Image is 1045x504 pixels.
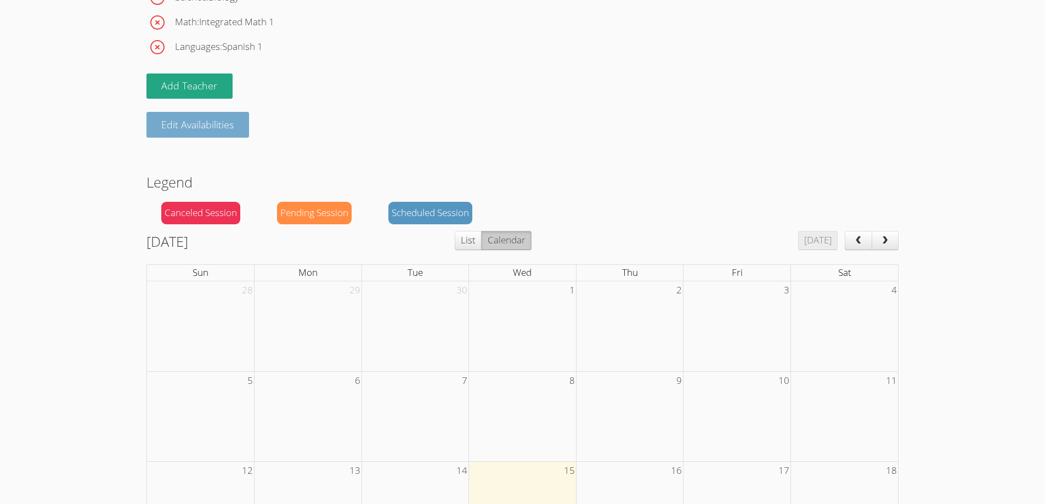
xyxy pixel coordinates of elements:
button: List [455,231,482,251]
span: 28 [241,281,254,299]
span: 14 [455,462,468,480]
span: Mon [298,266,318,279]
span: Thu [622,266,638,279]
span: 4 [890,281,898,299]
span: 7 [461,372,468,390]
span: 6 [354,372,361,390]
button: Edit Availabilities [146,112,250,138]
div: Canceled Session [161,202,240,224]
span: 13 [348,462,361,480]
h2: [DATE] [146,231,188,252]
span: 2 [675,281,683,299]
span: 29 [348,281,361,299]
span: 8 [568,372,576,390]
span: Wed [513,266,532,279]
span: 12 [241,462,254,480]
span: 30 [455,281,468,299]
span: 11 [885,372,898,390]
span: 1 [568,281,576,299]
span: Languages : Spanish 1 [175,39,263,55]
button: Calendar [481,231,531,251]
button: Add Teacher [146,73,233,99]
span: 16 [670,462,683,480]
button: [DATE] [798,231,838,251]
div: Pending Session [277,202,352,224]
span: 17 [777,462,790,480]
span: Sat [838,266,851,279]
span: Fri [732,266,743,279]
span: 10 [777,372,790,390]
button: prev [845,231,872,251]
span: Math : Integrated Math 1 [175,14,274,30]
span: 9 [675,372,683,390]
span: Tue [408,266,423,279]
span: 15 [563,462,576,480]
span: 18 [885,462,898,480]
h2: Legend [146,172,899,192]
button: next [872,231,899,251]
span: Sun [193,266,208,279]
span: 5 [246,372,254,390]
div: Scheduled Session [388,202,472,224]
span: 3 [783,281,790,299]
